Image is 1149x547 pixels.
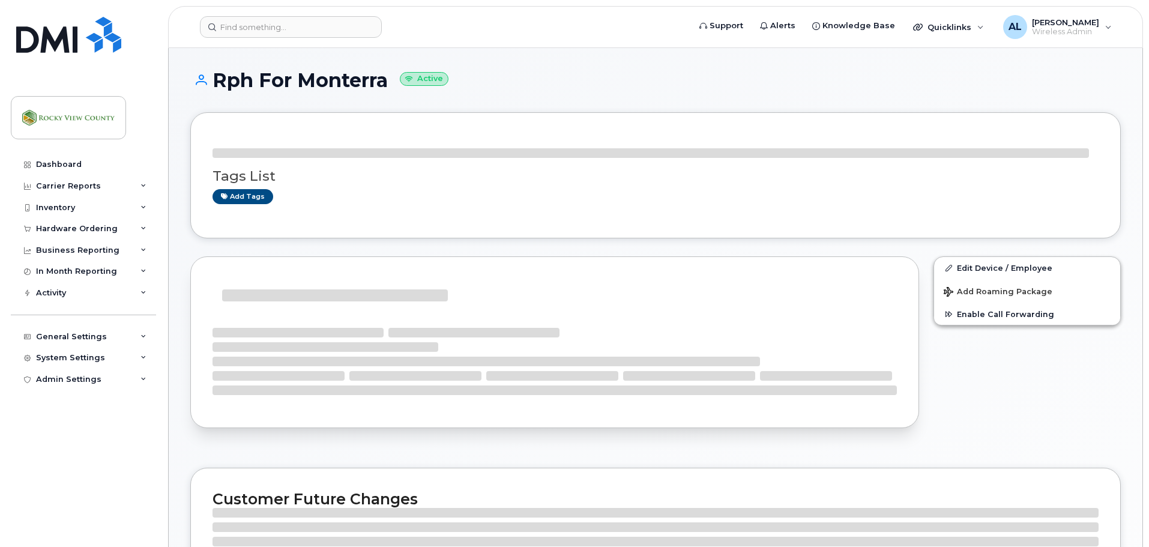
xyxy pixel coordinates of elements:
button: Enable Call Forwarding [934,303,1120,325]
h1: Rph For Monterra [190,70,1121,91]
h3: Tags List [213,169,1099,184]
a: Edit Device / Employee [934,257,1120,279]
h2: Customer Future Changes [213,490,1099,508]
small: Active [400,72,448,86]
button: Add Roaming Package [934,279,1120,303]
a: Add tags [213,189,273,204]
span: Add Roaming Package [944,287,1052,298]
span: Enable Call Forwarding [957,310,1054,319]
